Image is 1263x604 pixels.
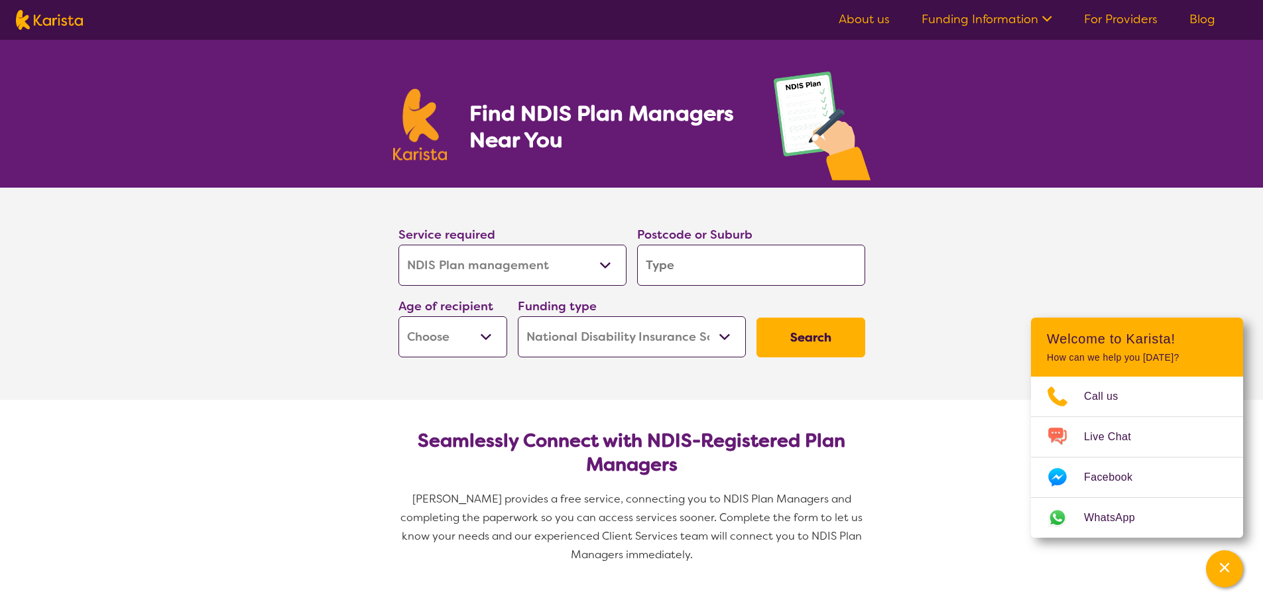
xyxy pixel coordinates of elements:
span: Call us [1084,387,1134,406]
label: Age of recipient [398,298,493,314]
a: Web link opens in a new tab. [1031,498,1243,538]
p: How can we help you [DATE]? [1047,352,1227,363]
label: Postcode or Suburb [637,227,752,243]
a: About us [839,11,890,27]
img: plan-management [774,72,871,188]
h2: Welcome to Karista! [1047,331,1227,347]
h1: Find NDIS Plan Managers Near You [469,100,747,153]
h2: Seamlessly Connect with NDIS-Registered Plan Managers [409,429,855,477]
input: Type [637,245,865,286]
label: Service required [398,227,495,243]
label: Funding type [518,298,597,314]
img: Karista logo [16,10,83,30]
span: [PERSON_NAME] provides a free service, connecting you to NDIS Plan Managers and completing the pa... [400,492,865,562]
span: WhatsApp [1084,508,1151,528]
span: Facebook [1084,467,1148,487]
button: Channel Menu [1206,550,1243,587]
a: Funding Information [922,11,1052,27]
a: Blog [1189,11,1215,27]
button: Search [756,318,865,357]
img: Karista logo [393,89,448,160]
ul: Choose channel [1031,377,1243,538]
a: For Providers [1084,11,1158,27]
span: Live Chat [1084,427,1147,447]
div: Channel Menu [1031,318,1243,538]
